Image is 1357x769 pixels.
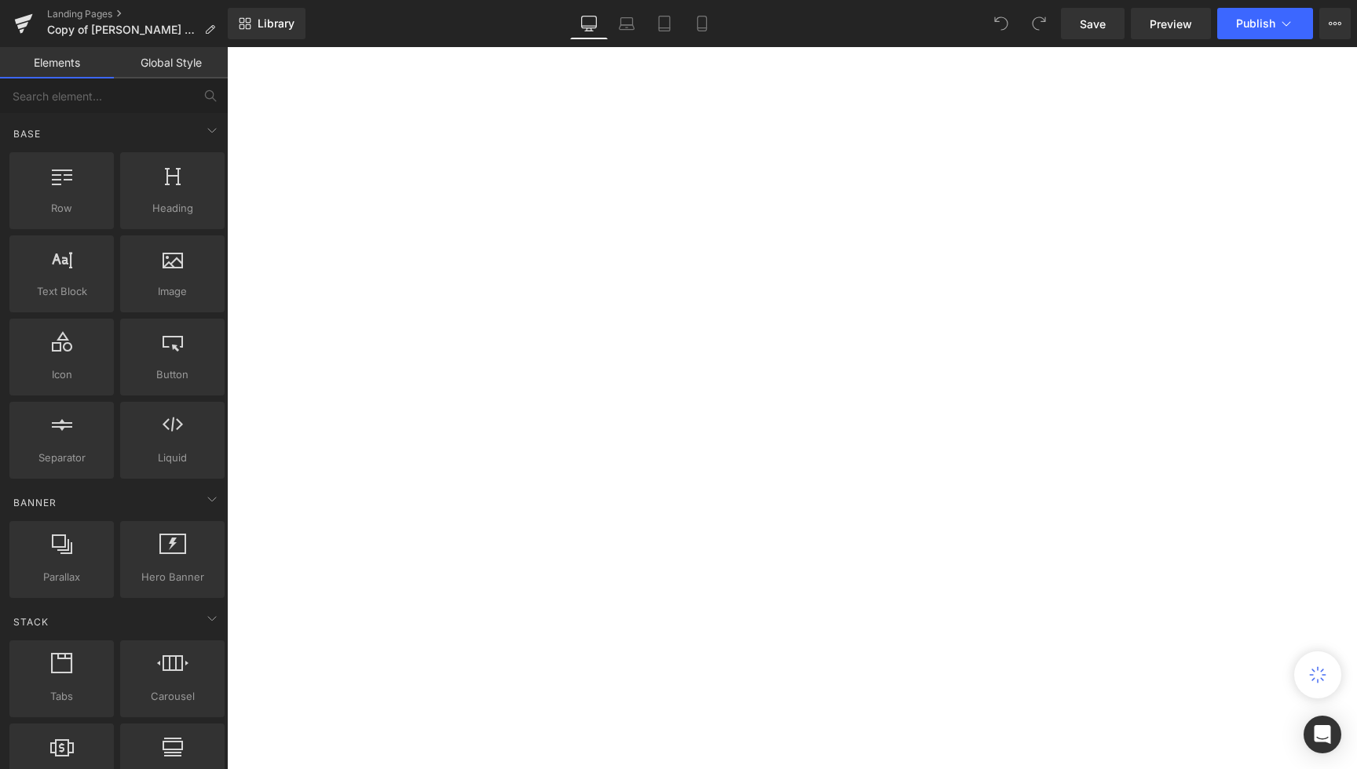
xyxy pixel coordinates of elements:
a: New Library [228,8,305,39]
a: Landing Pages [47,8,228,20]
button: Undo [986,8,1017,39]
a: Tablet [646,8,683,39]
span: Carousel [125,688,220,705]
span: Preview [1150,16,1192,32]
div: Open Intercom Messenger [1304,716,1341,753]
span: Publish [1236,17,1275,30]
span: Separator [14,450,109,466]
span: Parallax [14,569,109,585]
span: Banner [12,495,58,510]
span: Tabs [14,688,109,705]
a: Preview [1131,8,1211,39]
a: Mobile [683,8,721,39]
a: Laptop [608,8,646,39]
span: Button [125,366,220,383]
span: Heading [125,200,220,217]
span: Image [125,283,220,300]
a: Desktop [570,8,608,39]
button: Publish [1217,8,1313,39]
span: Library [258,16,294,31]
span: Stack [12,614,50,629]
span: Copy of [PERSON_NAME] Blog [47,24,198,36]
span: Hero Banner [125,569,220,585]
button: Redo [1023,8,1055,39]
a: Global Style [114,47,228,78]
button: More [1319,8,1351,39]
span: Liquid [125,450,220,466]
span: Icon [14,366,109,383]
span: Row [14,200,109,217]
span: Text Block [14,283,109,300]
span: Base [12,126,42,141]
span: Save [1080,16,1106,32]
